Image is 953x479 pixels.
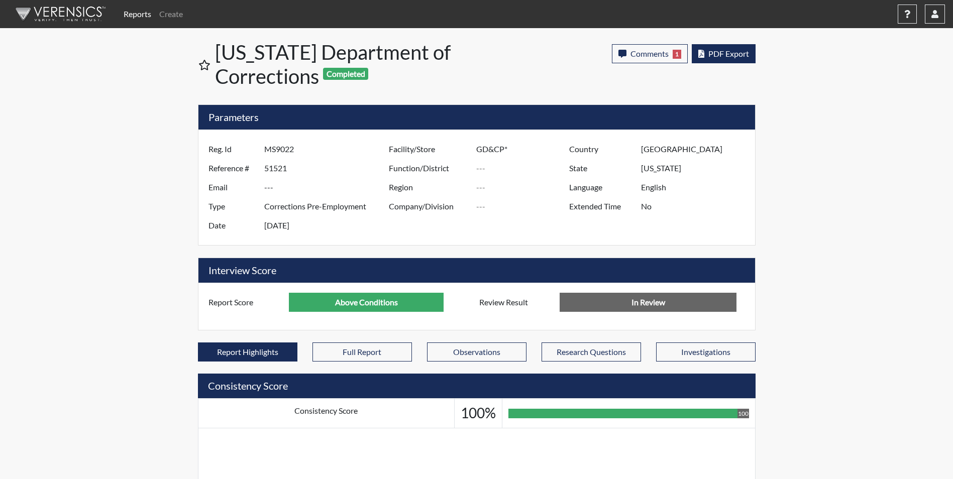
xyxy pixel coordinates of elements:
td: Consistency Score [198,399,454,428]
label: Facility/Store [381,140,477,159]
label: State [562,159,641,178]
input: --- [264,140,391,159]
button: PDF Export [692,44,756,63]
input: --- [476,159,572,178]
label: Region [381,178,477,197]
input: --- [264,178,391,197]
input: --- [476,140,572,159]
input: --- [476,197,572,216]
h1: [US_STATE] Department of Corrections [215,40,478,88]
input: --- [641,197,752,216]
label: Email [201,178,264,197]
a: Create [155,4,187,24]
input: --- [641,159,752,178]
input: --- [264,216,391,235]
h3: 100% [461,405,496,422]
label: Review Result [472,293,560,312]
label: Date [201,216,264,235]
label: Reg. Id [201,140,264,159]
span: Completed [323,68,368,80]
span: 1 [673,50,681,59]
button: Observations [427,342,526,362]
label: Extended Time [562,197,641,216]
label: Reference # [201,159,264,178]
input: --- [641,140,752,159]
label: Language [562,178,641,197]
label: Type [201,197,264,216]
button: Comments1 [612,44,688,63]
button: Full Report [312,342,412,362]
label: Company/Division [381,197,477,216]
label: Report Score [201,293,289,312]
label: Function/District [381,159,477,178]
input: --- [264,159,391,178]
input: No Decision [560,293,736,312]
button: Research Questions [542,342,641,362]
input: --- [641,178,752,197]
label: Country [562,140,641,159]
h5: Consistency Score [198,374,756,398]
a: Reports [120,4,155,24]
div: 100 [737,409,749,418]
h5: Interview Score [198,258,755,283]
h5: Parameters [198,105,755,130]
span: PDF Export [708,49,749,58]
input: --- [476,178,572,197]
button: Report Highlights [198,342,297,362]
button: Investigations [656,342,756,362]
input: --- [264,197,391,216]
span: Comments [630,49,669,58]
input: --- [289,293,444,312]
